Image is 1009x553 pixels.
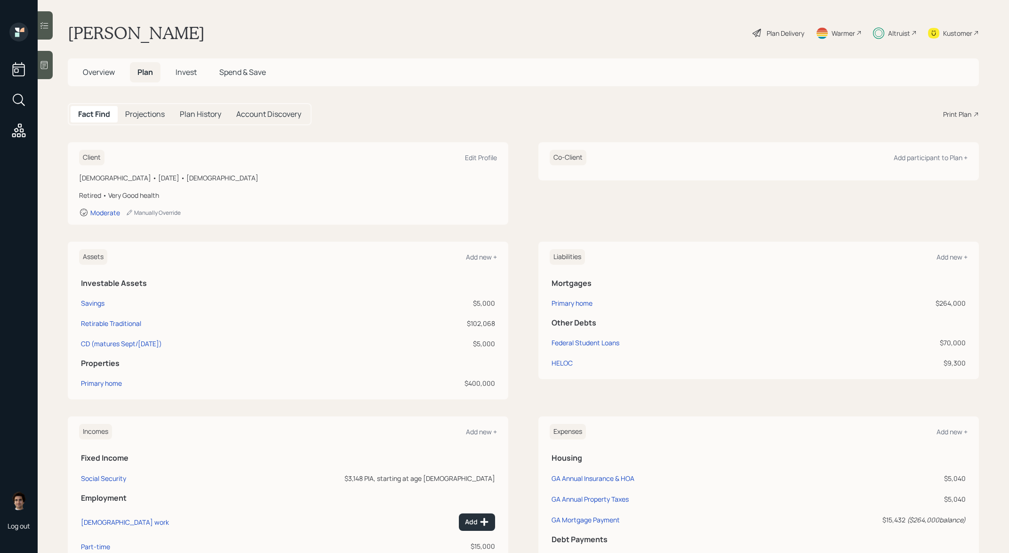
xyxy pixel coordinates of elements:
[466,252,497,261] div: Add new +
[779,515,966,525] div: $15,432
[378,378,495,388] div: $400,000
[81,494,495,503] h5: Employment
[81,298,104,308] div: Savings
[68,23,205,43] h1: [PERSON_NAME]
[937,427,968,436] div: Add new +
[552,454,966,463] h5: Housing
[378,318,495,328] div: $102,068
[832,28,855,38] div: Warmer
[219,67,266,77] span: Spend & Save
[79,424,112,439] h6: Incomes
[888,28,910,38] div: Altruist
[79,173,497,183] div: [DEMOGRAPHIC_DATA] • [DATE] • [DEMOGRAPHIC_DATA]
[81,279,495,288] h5: Investable Assets
[552,515,620,524] div: GA Mortgage Payment
[552,535,966,544] h5: Debt Payments
[81,318,141,328] div: Retirable Traditional
[8,521,30,530] div: Log out
[550,249,585,265] h6: Liabilities
[137,67,153,77] span: Plan
[550,150,586,165] h6: Co-Client
[180,110,221,119] h5: Plan History
[83,67,115,77] span: Overview
[81,378,122,388] div: Primary home
[937,252,968,261] div: Add new +
[378,298,495,308] div: $5,000
[835,358,966,368] div: $9,300
[79,249,107,265] h6: Assets
[176,67,197,77] span: Invest
[9,491,28,510] img: harrison-schaefer-headshot-2.png
[779,494,966,504] div: $5,040
[552,279,966,288] h5: Mortgages
[237,473,495,483] div: $3,148 PIA, starting at age [DEMOGRAPHIC_DATA]
[125,110,165,119] h5: Projections
[465,153,497,162] div: Edit Profile
[894,153,968,162] div: Add participant to Plan +
[79,150,104,165] h6: Client
[466,427,497,436] div: Add new +
[90,208,120,217] div: Moderate
[81,518,169,527] div: [DEMOGRAPHIC_DATA] work
[81,454,495,463] h5: Fixed Income
[835,338,966,348] div: $70,000
[550,424,586,439] h6: Expenses
[126,209,181,217] div: Manually Override
[835,298,966,308] div: $264,000
[79,190,497,200] div: Retired • Very Good health
[779,473,966,483] div: $5,040
[552,474,634,483] div: GA Annual Insurance & HOA
[943,28,972,38] div: Kustomer
[459,513,495,531] button: Add
[552,318,966,327] h5: Other Debts
[943,109,971,119] div: Print Plan
[81,339,162,349] div: CD (matures Sept/[DATE])
[81,359,495,368] h5: Properties
[907,515,966,524] i: ( $264,000 balance)
[78,110,110,119] h5: Fact Find
[237,541,495,551] div: $15,000
[465,517,489,527] div: Add
[767,28,804,38] div: Plan Delivery
[552,495,629,504] div: GA Annual Property Taxes
[236,110,301,119] h5: Account Discovery
[378,339,495,349] div: $5,000
[81,474,126,483] div: Social Security
[552,338,619,348] div: Federal Student Loans
[81,542,110,551] div: Part-time
[552,358,573,368] div: HELOC
[552,298,593,308] div: Primary home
